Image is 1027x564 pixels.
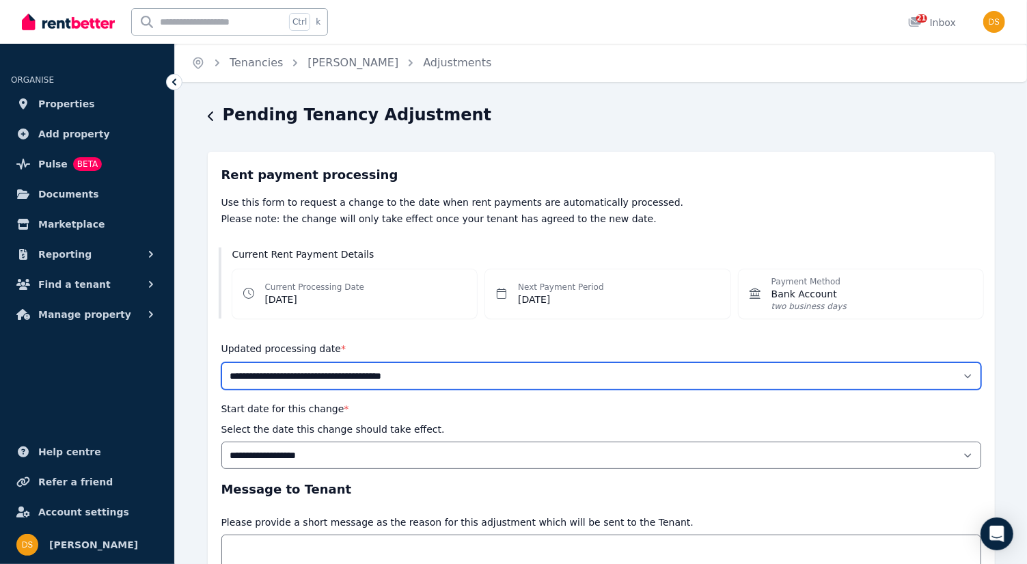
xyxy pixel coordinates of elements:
[38,216,105,232] span: Marketplace
[518,293,604,306] dd: [DATE]
[265,282,364,293] dt: Current Processing Date
[11,438,163,466] a: Help centre
[307,56,398,69] a: [PERSON_NAME]
[221,343,346,354] label: Updated processing date
[289,13,310,31] span: Ctrl
[22,12,115,32] img: RentBetter
[423,56,491,69] a: Adjustments
[11,271,163,298] button: Find a tenant
[11,301,163,328] button: Manage property
[981,518,1013,550] div: Open Intercom Messenger
[908,16,956,29] div: Inbox
[11,120,163,148] a: Add property
[11,180,163,208] a: Documents
[221,212,981,226] p: Please note: the change will only take effect once your tenant has agreed to the new date.
[11,75,54,85] span: ORGANISE
[38,276,111,293] span: Find a tenant
[221,515,694,529] p: Please provide a short message as the reason for this adjustment which will be sent to the Tenant.
[983,11,1005,33] img: Donna Stone
[232,247,984,261] h3: Current Rent Payment Details
[221,403,349,414] label: Start date for this change
[223,104,492,126] h1: Pending Tenancy Adjustment
[38,504,129,520] span: Account settings
[11,211,163,238] a: Marketplace
[16,534,38,556] img: Donna Stone
[316,16,320,27] span: k
[230,56,283,69] a: Tenancies
[518,282,604,293] dt: Next Payment Period
[221,422,445,436] p: Select the date this change should take effect.
[221,480,981,499] h3: Message to Tenant
[221,196,981,209] p: Use this form to request a change to the date when rent payments are automatically processed.
[771,276,847,287] dt: Payment Method
[916,14,927,23] span: 21
[38,126,110,142] span: Add property
[11,241,163,268] button: Reporting
[265,293,364,306] dd: [DATE]
[73,157,102,171] span: BETA
[49,537,138,553] span: [PERSON_NAME]
[771,301,847,312] span: two business days
[38,156,68,172] span: Pulse
[38,186,99,202] span: Documents
[11,150,163,178] a: PulseBETA
[38,444,101,460] span: Help centre
[11,468,163,496] a: Refer a friend
[771,287,847,301] span: Bank Account
[11,90,163,118] a: Properties
[221,165,981,185] h3: Rent payment processing
[38,306,131,323] span: Manage property
[38,246,92,263] span: Reporting
[38,474,113,490] span: Refer a friend
[175,44,508,82] nav: Breadcrumb
[11,498,163,526] a: Account settings
[38,96,95,112] span: Properties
